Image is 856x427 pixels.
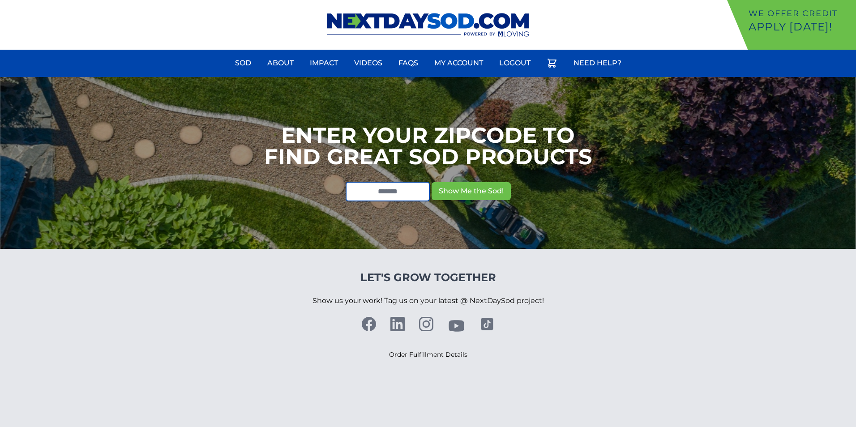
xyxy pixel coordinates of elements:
[393,52,424,74] a: FAQs
[264,124,592,167] h1: Enter your Zipcode to Find Great Sod Products
[429,52,488,74] a: My Account
[230,52,257,74] a: Sod
[749,20,852,34] p: Apply [DATE]!
[304,52,343,74] a: Impact
[568,52,627,74] a: Need Help?
[349,52,388,74] a: Videos
[262,52,299,74] a: About
[389,350,467,359] a: Order Fulfillment Details
[312,270,544,285] h4: Let's Grow Together
[494,52,536,74] a: Logout
[432,182,511,200] button: Show Me the Sod!
[749,7,852,20] p: We offer Credit
[312,285,544,317] p: Show us your work! Tag us on your latest @ NextDaySod project!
